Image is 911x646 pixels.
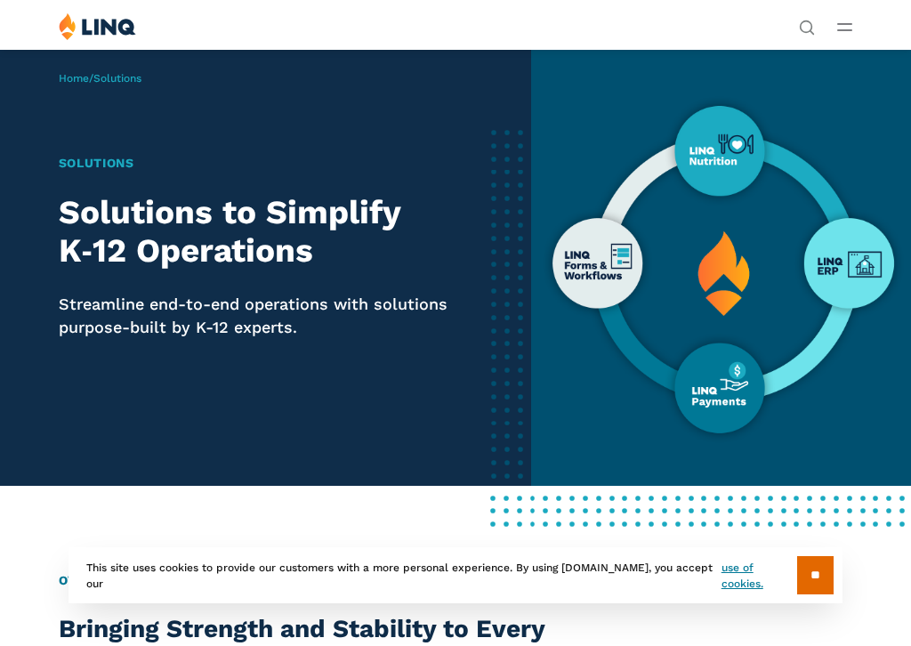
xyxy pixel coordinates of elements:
[837,17,852,36] button: Open Main Menu
[59,72,89,85] a: Home
[59,293,473,338] p: Streamline end-to-end operations with solutions purpose-built by K-12 experts.
[59,72,141,85] span: /
[799,18,815,34] button: Open Search Bar
[69,547,842,603] div: This site uses cookies to provide our customers with a more personal experience. By using [DOMAIN...
[799,12,815,34] nav: Utility Navigation
[93,72,141,85] span: Solutions
[531,49,911,486] img: Platforms Overview
[59,154,473,173] h1: Solutions
[59,571,853,590] h2: Overview
[722,560,797,592] a: use of cookies.
[59,12,136,40] img: LINQ | K‑12 Software
[59,194,473,270] h2: Solutions to Simplify K‑12 Operations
